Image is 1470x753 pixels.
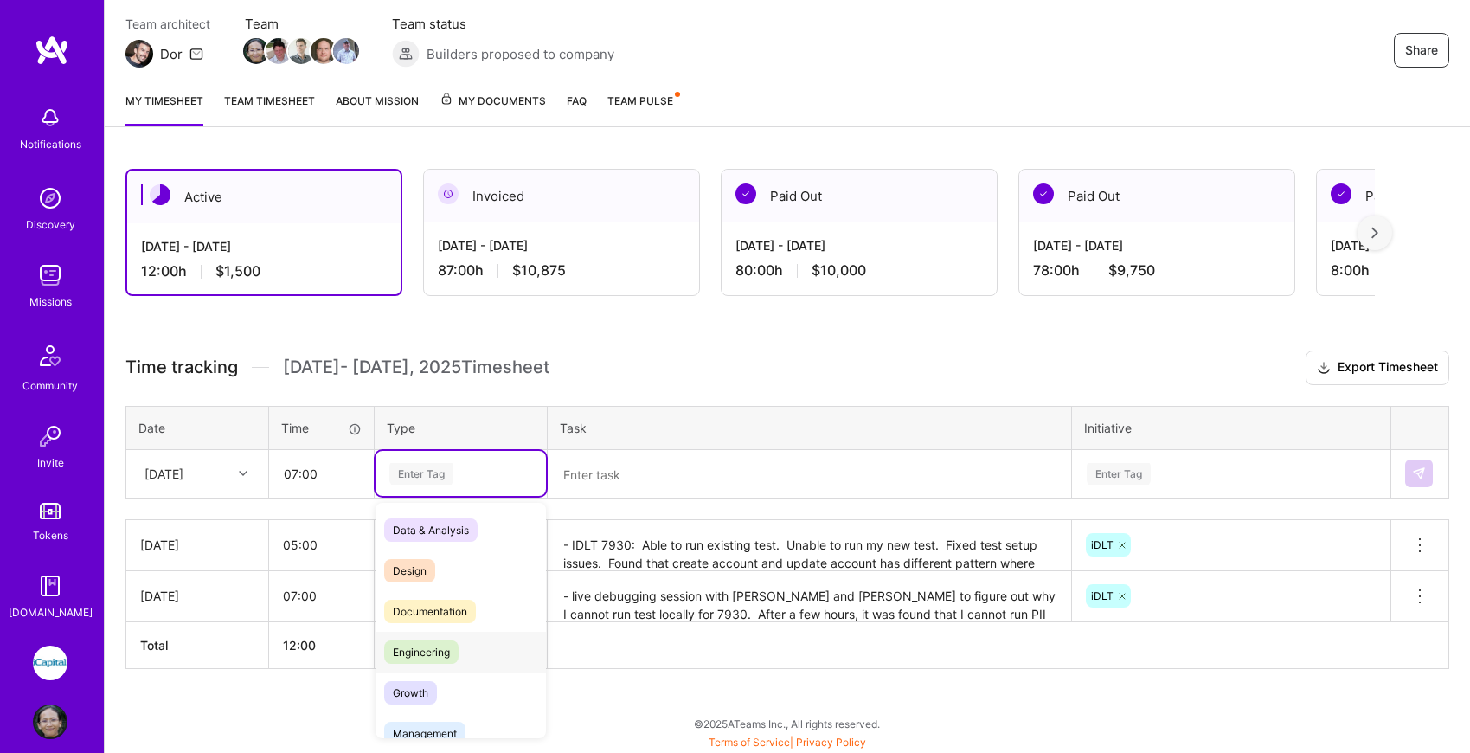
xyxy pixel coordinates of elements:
img: Team Architect [125,40,153,68]
textarea: - IDLT 7930: Able to run existing test. Unable to run my new test. Fixed test setup issues. Found... [549,522,1069,570]
div: Tokens [33,526,68,544]
span: $1,500 [215,262,260,280]
div: Active [127,171,401,223]
th: Total [126,621,269,668]
a: Team Member Avatar [290,36,312,66]
button: Share [1394,33,1449,68]
span: Design [384,559,435,582]
span: My Documents [440,92,546,111]
span: Data & Analysis [384,518,478,542]
span: Builders proposed to company [427,45,614,63]
div: Time [281,419,362,437]
img: Team Member Avatar [333,38,359,64]
span: $9,750 [1108,261,1155,280]
span: Growth [384,681,437,705]
th: Date [126,406,269,449]
span: $10,875 [512,261,566,280]
img: Submit [1412,467,1426,480]
img: Paid Out [735,183,756,204]
img: Community [29,335,71,376]
a: Privacy Policy [796,736,866,749]
img: Paid Out [1033,183,1054,204]
div: [DATE] - [DATE] [438,236,685,254]
div: 12:00 h [141,262,387,280]
span: Documentation [384,600,476,623]
div: [DATE] - [DATE] [735,236,983,254]
i: icon Mail [189,47,203,61]
img: Invoiced [438,183,459,204]
img: User Avatar [33,705,67,739]
a: Team Member Avatar [267,36,290,66]
div: Enter Tag [389,460,453,487]
th: Task [548,406,1072,449]
a: Team Member Avatar [312,36,335,66]
span: | [709,736,866,749]
img: Team Member Avatar [288,38,314,64]
span: Engineering [384,640,459,664]
div: 80:00 h [735,261,983,280]
img: discovery [33,181,67,216]
textarea: - live debugging session with [PERSON_NAME] and [PERSON_NAME] to figure out why I cannot run test... [549,573,1069,621]
a: My Documents [440,92,546,126]
img: teamwork [33,258,67,293]
img: Active [150,184,170,205]
input: HH:MM [270,451,373,497]
img: Invite [33,419,67,454]
a: Team Pulse [607,92,678,126]
a: Team Member Avatar [335,36,357,66]
i: icon Chevron [239,469,247,478]
span: Team status [392,15,614,33]
input: HH:MM [269,573,374,619]
span: Team architect [125,15,210,33]
a: Team Member Avatar [245,36,267,66]
div: Discovery [26,216,75,234]
img: Paid Out [1331,183,1351,204]
img: Team Member Avatar [311,38,337,64]
img: guide book [33,569,67,603]
i: icon Download [1317,359,1331,377]
th: Type [375,406,548,449]
div: Notifications [20,135,81,153]
span: Time tracking [125,357,238,378]
input: HH:MM [269,522,374,568]
div: [DATE] [140,587,254,605]
a: Team timesheet [224,92,315,126]
div: 87:00 h [438,261,685,280]
th: 12:00 [269,621,375,668]
div: Invoiced [424,170,699,222]
div: Missions [29,293,72,311]
img: logo [35,35,69,66]
span: [DATE] - [DATE] , 2025 Timesheet [283,357,549,378]
div: [DOMAIN_NAME] [9,603,93,621]
div: Paid Out [1019,170,1294,222]
button: Export Timesheet [1306,351,1449,385]
div: Dor [160,45,183,63]
img: Builders proposed to company [392,40,420,68]
img: Team Member Avatar [243,38,269,64]
div: [DATE] [140,536,254,554]
img: iCapital: Build and maintain RESTful API [33,646,67,680]
a: About Mission [336,92,419,126]
div: Community [22,376,78,395]
a: My timesheet [125,92,203,126]
div: Invite [37,454,64,472]
a: FAQ [567,92,587,126]
div: Paid Out [722,170,997,222]
img: tokens [40,503,61,519]
a: iCapital: Build and maintain RESTful API [29,646,72,680]
span: $10,000 [812,261,866,280]
div: [DATE] [144,465,183,483]
div: © 2025 ATeams Inc., All rights reserved. [104,702,1470,745]
span: Management [384,722,465,745]
div: [DATE] - [DATE] [141,237,387,255]
img: bell [33,100,67,135]
span: Share [1405,42,1438,59]
div: [DATE] - [DATE] [1033,236,1281,254]
div: 78:00 h [1033,261,1281,280]
a: User Avatar [29,705,72,739]
div: Enter Tag [1087,460,1151,487]
div: Initiative [1084,419,1378,437]
a: Terms of Service [709,736,790,749]
span: iDLT [1091,589,1114,602]
img: Team Member Avatar [266,38,292,64]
